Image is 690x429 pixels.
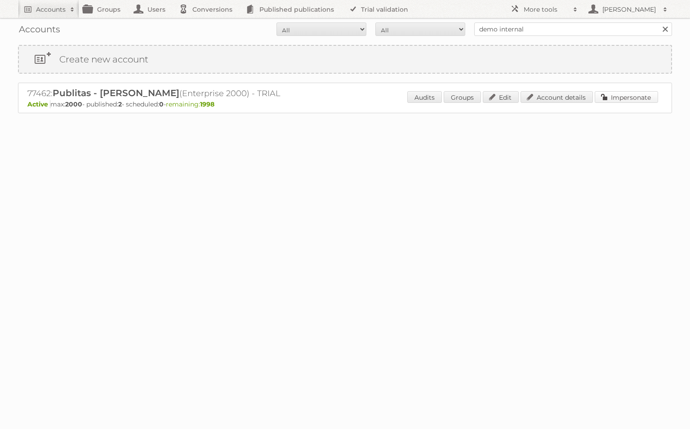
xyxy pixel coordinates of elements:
[166,100,214,108] span: remaining:
[19,46,671,73] a: Create new account
[27,100,50,108] span: Active
[444,91,481,103] a: Groups
[65,100,82,108] strong: 2000
[53,88,179,98] span: Publitas - [PERSON_NAME]
[159,100,164,108] strong: 0
[407,91,442,103] a: Audits
[118,100,122,108] strong: 2
[521,91,593,103] a: Account details
[595,91,658,103] a: Impersonate
[524,5,569,14] h2: More tools
[483,91,519,103] a: Edit
[27,88,342,99] h2: 77462: (Enterprise 2000) - TRIAL
[36,5,66,14] h2: Accounts
[200,100,214,108] strong: 1998
[600,5,659,14] h2: [PERSON_NAME]
[27,100,663,108] p: max: - published: - scheduled: -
